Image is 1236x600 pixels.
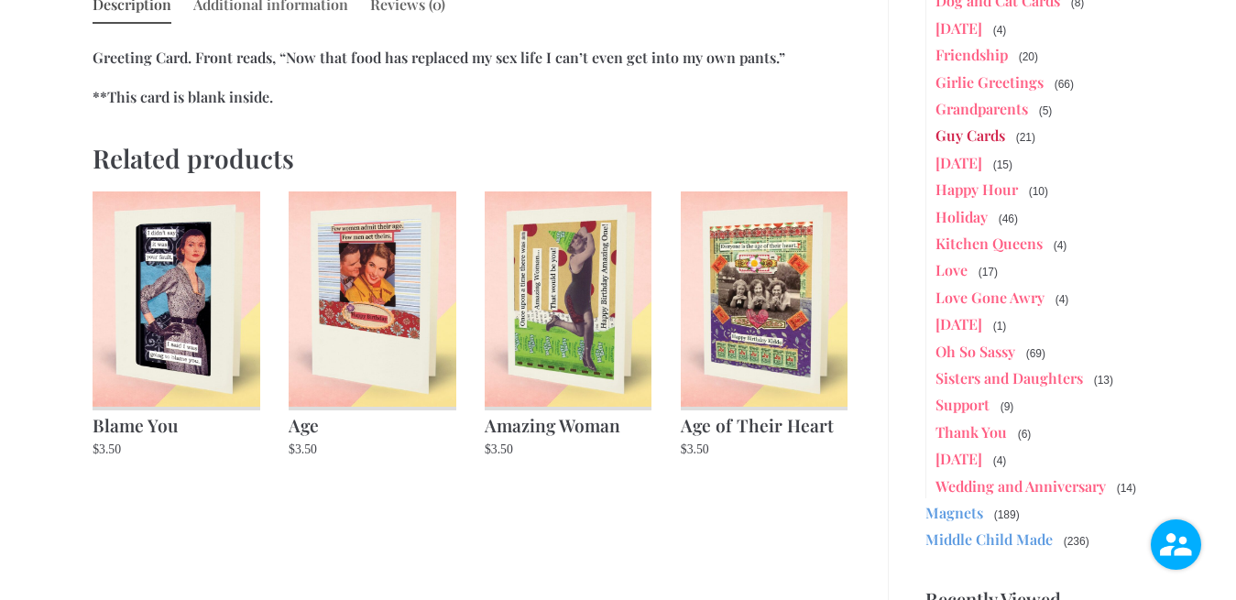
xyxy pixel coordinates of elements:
a: Wedding and Anniversary [935,476,1106,496]
a: Happy Hour [935,180,1018,199]
span: (6) [1016,426,1034,442]
p: Greeting Card. Front reads, “Now that food has replaced my sex life I can’t even get into my own ... [93,48,850,68]
a: Love Gone Awry [935,288,1045,307]
p: **This card is blank inside. [93,87,850,107]
h2: Amazing Woman [485,407,651,440]
span: (17) [977,264,1000,280]
a: [DATE] [935,18,982,38]
span: (5) [1037,103,1055,119]
span: (189) [992,507,1022,523]
a: Kitchen Queens [935,234,1043,253]
span: (21) [1014,129,1037,146]
a: Age of Their Heart $3.50 [681,191,848,460]
bdi: 3.50 [93,442,121,456]
span: (4) [991,22,1009,38]
span: (20) [1017,49,1040,65]
a: Oh So Sassy [935,342,1015,361]
bdi: 3.50 [681,442,709,456]
span: (14) [1115,480,1138,496]
bdi: 3.50 [289,442,317,456]
bdi: 3.50 [485,442,513,456]
span: (66) [1053,76,1076,93]
img: Blame You [93,191,259,406]
a: Amazing Woman $3.50 [485,191,651,460]
a: Holiday [935,207,988,226]
span: (13) [1092,372,1115,388]
span: (69) [1024,345,1047,362]
a: Girlie Greetings [935,72,1044,92]
img: user.png [1151,519,1201,570]
a: Thank You [935,422,1007,442]
h2: Related products [93,136,850,180]
img: Amazing Woman [485,191,651,406]
span: (236) [1062,533,1091,550]
span: $ [289,442,295,456]
span: $ [681,442,687,456]
a: Magnets [925,503,983,522]
span: $ [93,442,99,456]
h2: Age of Their Heart [681,407,848,440]
span: $ [485,442,491,456]
a: Guy Cards [935,125,1005,145]
a: Middle Child Made [925,529,1053,549]
span: (46) [997,211,1020,227]
span: (4) [1052,237,1069,254]
a: Support [935,395,990,414]
a: Blame You $3.50 [93,191,259,460]
span: (10) [1027,183,1050,200]
h2: Blame You [93,407,259,440]
a: [DATE] [935,314,982,333]
a: Love [935,260,968,279]
a: Age $3.50 [289,191,455,460]
img: Age [289,191,455,406]
span: (9) [999,398,1016,415]
a: Grandparents [935,99,1028,118]
span: (4) [991,453,1009,469]
a: [DATE] [935,153,982,172]
img: Age of Their Heart [681,191,848,406]
span: (1) [991,318,1009,334]
a: Sisters and Daughters [935,368,1083,387]
h2: Age [289,407,455,440]
a: Friendship [935,45,1008,64]
span: (4) [1054,291,1071,308]
a: [DATE] [935,449,982,468]
span: (15) [991,157,1014,173]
